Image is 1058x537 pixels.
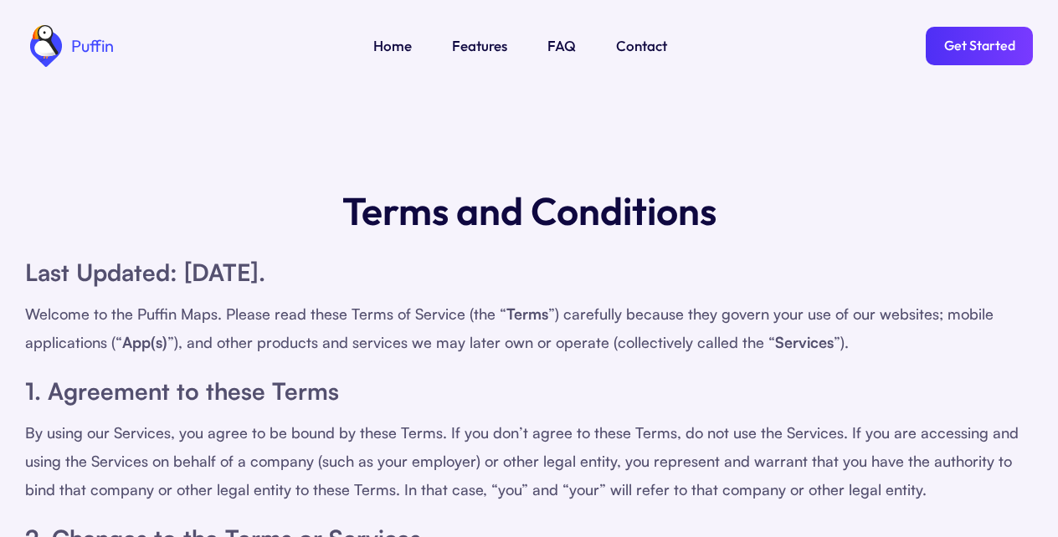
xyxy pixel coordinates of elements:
strong: Terms [506,304,548,323]
a: Get Started [926,27,1033,65]
div: Puffin [67,38,114,54]
strong: Services [775,333,834,351]
strong: App(s) [122,333,167,351]
a: Home [373,35,412,57]
a: home [25,25,114,67]
strong: 1. Agreement to these Terms [25,376,339,406]
div: Welcome to the Puffin Maps. Please read these Terms of Service (the “ ”) carefully because they g... [25,299,1033,356]
div: By using our Services, you agree to be bound by these Terms. If you don’t agree to these Terms, d... [25,418,1033,504]
a: Features [452,35,507,57]
h1: Terms and Conditions [342,184,716,238]
a: FAQ [547,35,576,57]
a: Contact [616,35,667,57]
h1: Last Updated: [DATE]. [25,254,1033,291]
